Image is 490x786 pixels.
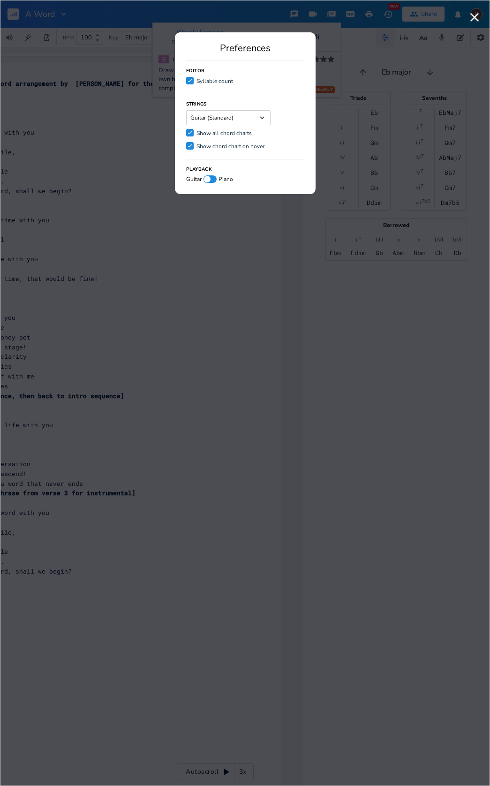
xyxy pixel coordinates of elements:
span: Piano [219,176,233,182]
h3: Strings [186,102,207,106]
div: Syllable count [196,78,233,84]
span: Guitar (Standard) [190,115,234,121]
span: Guitar [186,176,202,182]
h3: Playback [186,167,212,172]
div: Preferences [186,44,304,53]
div: Show all chord charts [196,130,252,136]
h3: Editor [186,68,205,73]
div: Show chord chart on hover [196,144,264,149]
